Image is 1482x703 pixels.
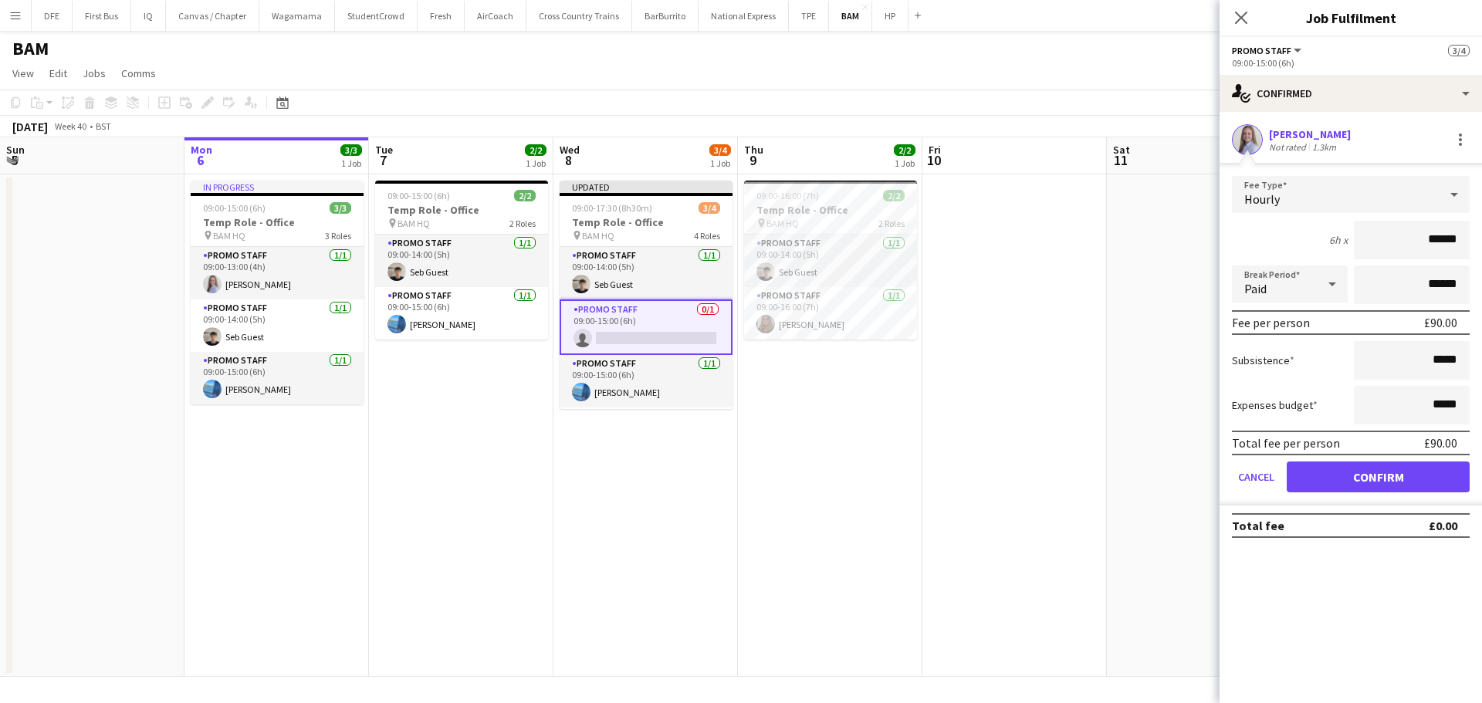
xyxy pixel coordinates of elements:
[121,66,156,80] span: Comms
[878,218,905,229] span: 2 Roles
[632,1,699,31] button: BarBurrito
[12,119,48,134] div: [DATE]
[872,1,908,31] button: HP
[582,230,614,242] span: BAM HQ
[6,63,40,83] a: View
[32,1,73,31] button: DFE
[191,352,364,404] app-card-role: Promo Staff1/109:00-15:00 (6h)[PERSON_NAME]
[560,299,733,355] app-card-role: Promo Staff0/109:00-15:00 (6h)
[83,66,106,80] span: Jobs
[43,63,73,83] a: Edit
[131,1,166,31] button: IQ
[1244,191,1280,207] span: Hourly
[926,151,941,169] span: 10
[325,230,351,242] span: 3 Roles
[1232,315,1310,330] div: Fee per person
[694,230,720,242] span: 4 Roles
[12,37,49,60] h1: BAM
[191,247,364,299] app-card-role: Promo Staff1/109:00-13:00 (4h)[PERSON_NAME]
[96,120,111,132] div: BST
[1424,435,1457,451] div: £90.00
[1244,281,1267,296] span: Paid
[557,151,580,169] span: 8
[1269,141,1309,153] div: Not rated
[560,181,733,193] div: Updated
[756,190,819,201] span: 09:00-16:00 (7h)
[1232,57,1470,69] div: 09:00-15:00 (6h)
[560,215,733,229] h3: Temp Role - Office
[73,1,131,31] button: First Bus
[76,63,112,83] a: Jobs
[191,143,212,157] span: Mon
[51,120,90,132] span: Week 40
[335,1,418,31] button: StudentCrowd
[744,181,917,340] app-job-card: 09:00-16:00 (7h)2/2Temp Role - Office BAM HQ2 RolesPromo Staff1/109:00-14:00 (5h)Seb GuestPromo S...
[1287,461,1470,492] button: Confirm
[49,66,67,80] span: Edit
[373,151,393,169] span: 7
[1309,141,1339,153] div: 1.3km
[526,1,632,31] button: Cross Country Trains
[560,247,733,299] app-card-role: Promo Staff1/109:00-14:00 (5h)Seb Guest
[4,151,25,169] span: 5
[375,181,548,340] app-job-card: 09:00-15:00 (6h)2/2Temp Role - Office BAM HQ2 RolesPromo Staff1/109:00-14:00 (5h)Seb GuestPromo S...
[929,143,941,157] span: Fri
[560,143,580,157] span: Wed
[509,218,536,229] span: 2 Roles
[829,1,872,31] button: BAM
[166,1,259,31] button: Canvas / Chapter
[191,299,364,352] app-card-role: Promo Staff1/109:00-14:00 (5h)Seb Guest
[1429,518,1457,533] div: £0.00
[744,203,917,217] h3: Temp Role - Office
[744,235,917,287] app-card-role: Promo Staff1/109:00-14:00 (5h)Seb Guest
[560,181,733,409] app-job-card: Updated09:00-17:30 (8h30m)3/4Temp Role - Office BAM HQ4 RolesPromo Staff1/109:00-14:00 (5h)Seb Gu...
[1329,233,1348,247] div: 6h x
[375,203,548,217] h3: Temp Role - Office
[6,143,25,157] span: Sun
[191,181,364,404] app-job-card: In progress09:00-15:00 (6h)3/3Temp Role - Office BAM HQ3 RolesPromo Staff1/109:00-13:00 (4h)[PERS...
[375,287,548,340] app-card-role: Promo Staff1/109:00-15:00 (6h)[PERSON_NAME]
[341,157,361,169] div: 1 Job
[1111,151,1130,169] span: 11
[1232,518,1284,533] div: Total fee
[572,202,652,214] span: 09:00-17:30 (8h30m)
[1232,398,1318,412] label: Expenses budget
[188,151,212,169] span: 6
[213,230,245,242] span: BAM HQ
[699,1,789,31] button: National Express
[883,190,905,201] span: 2/2
[1232,435,1340,451] div: Total fee per person
[330,202,351,214] span: 3/3
[375,235,548,287] app-card-role: Promo Staff1/109:00-14:00 (5h)Seb Guest
[699,202,720,214] span: 3/4
[12,66,34,80] span: View
[560,355,733,407] app-card-role: Promo Staff1/109:00-15:00 (6h)[PERSON_NAME]
[744,143,763,157] span: Thu
[710,157,730,169] div: 1 Job
[375,143,393,157] span: Tue
[387,190,450,201] span: 09:00-15:00 (6h)
[789,1,829,31] button: TPE
[526,157,546,169] div: 1 Job
[259,1,335,31] button: Wagamama
[1220,75,1482,112] div: Confirmed
[744,287,917,340] app-card-role: Promo Staff1/109:00-16:00 (7h)[PERSON_NAME]
[191,181,364,193] div: In progress
[115,63,162,83] a: Comms
[1232,45,1304,56] button: Promo Staff
[1232,353,1294,367] label: Subsistence
[742,151,763,169] span: 9
[1220,8,1482,28] h3: Job Fulfilment
[340,144,362,156] span: 3/3
[894,144,915,156] span: 2/2
[895,157,915,169] div: 1 Job
[514,190,536,201] span: 2/2
[1269,127,1351,141] div: [PERSON_NAME]
[1448,45,1470,56] span: 3/4
[191,215,364,229] h3: Temp Role - Office
[1113,143,1130,157] span: Sat
[203,202,266,214] span: 09:00-15:00 (6h)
